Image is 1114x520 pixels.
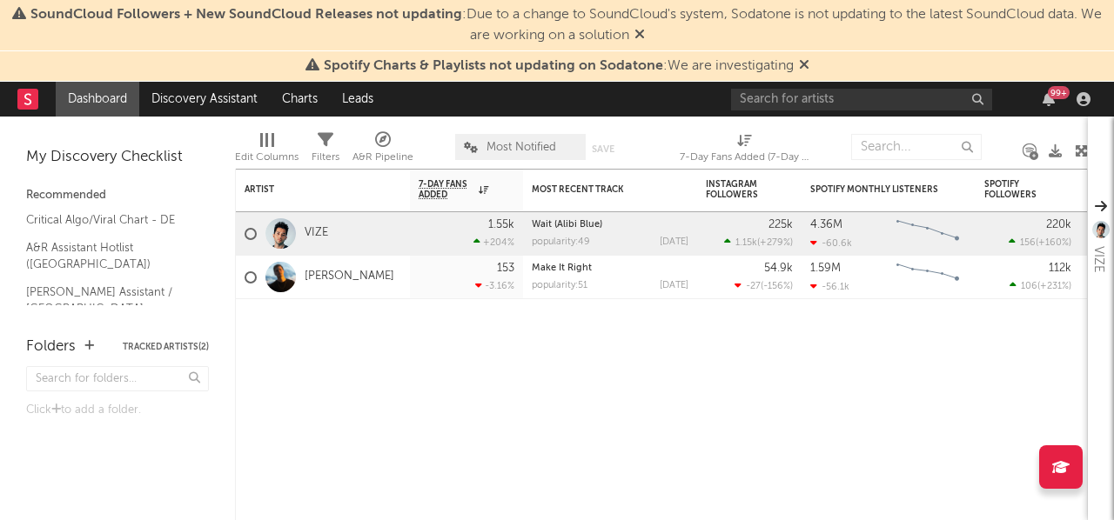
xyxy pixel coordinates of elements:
span: Dismiss [799,59,809,73]
span: 7-Day Fans Added [419,179,474,200]
a: [PERSON_NAME] Assistant / [GEOGRAPHIC_DATA] [26,283,191,318]
div: +204 % [473,237,514,248]
div: Most Recent Track [532,184,662,195]
span: -156 % [763,282,790,291]
div: ( ) [735,280,793,291]
span: 156 [1020,238,1036,248]
div: Make It Right [532,263,688,273]
svg: Chart title [889,212,967,256]
div: A&R Pipeline [352,147,413,168]
button: Tracked Artists(2) [123,343,209,351]
div: [DATE] [660,281,688,290]
div: Artist [245,184,375,195]
span: +231 % [1040,282,1069,291]
button: 99+ [1043,92,1055,106]
span: : Due to a change to SoundCloud's system, Sodatone is not updating to the latest SoundCloud data.... [30,8,1102,43]
div: ( ) [1010,280,1071,291]
span: Most Notified [487,142,556,153]
span: SoundCloud Followers + New SoundCloud Releases not updating [30,8,462,22]
input: Search... [851,134,982,160]
span: +160 % [1038,238,1069,248]
div: 1.55k [488,219,514,230]
a: Discovery Assistant [139,82,270,117]
div: Folders [26,337,76,357]
div: 4.36M [810,219,842,230]
div: [DATE] [660,237,688,247]
div: -3.16 % [475,280,514,291]
a: Leads [330,82,386,117]
div: Instagram Followers [706,179,767,200]
div: My Discovery Checklist [26,147,209,168]
div: VIZE [1088,246,1109,273]
a: Make It Right [532,263,592,273]
div: ( ) [724,237,793,248]
div: 225k [768,219,793,230]
span: Dismiss [634,29,645,43]
div: 54.9k [764,263,793,274]
svg: Chart title [889,256,967,299]
div: Recommended [26,185,209,206]
span: 1.15k [735,238,757,248]
div: ( ) [1009,237,1071,248]
div: 7-Day Fans Added (7-Day Fans Added) [680,147,810,168]
input: Search for folders... [26,366,209,391]
span: +279 % [760,238,790,248]
div: 112k [1049,263,1071,274]
a: [PERSON_NAME] [305,270,394,284]
div: Filters [312,125,339,176]
div: Wait (Alibi Blue) [532,220,688,230]
div: A&R Pipeline [352,125,413,176]
div: Filters [312,147,339,168]
div: Click to add a folder. [26,400,209,421]
div: popularity: 49 [532,237,590,247]
a: Wait (Alibi Blue) [532,220,602,230]
button: Save [592,144,614,154]
div: -60.6k [810,237,852,249]
span: : We are investigating [324,59,794,73]
span: -27 [746,282,761,291]
div: Spotify Monthly Listeners [810,184,941,195]
input: Search for artists [731,89,992,110]
a: Dashboard [56,82,139,117]
div: 99 + [1048,86,1070,99]
a: Charts [270,82,330,117]
a: VIZE [305,226,328,241]
div: 220k [1046,219,1071,230]
div: 1.59M [810,263,841,274]
div: Edit Columns [235,125,299,176]
div: popularity: 51 [532,281,587,290]
div: Spotify Followers [984,179,1045,200]
div: -56.1k [810,281,849,292]
span: Spotify Charts & Playlists not updating on Sodatone [324,59,663,73]
div: 153 [497,263,514,274]
a: A&R Assistant Hotlist ([GEOGRAPHIC_DATA]) [26,238,191,274]
div: Edit Columns [235,147,299,168]
span: 106 [1021,282,1037,291]
div: 7-Day Fans Added (7-Day Fans Added) [680,125,810,176]
a: Critical Algo/Viral Chart - DE [26,210,191,230]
